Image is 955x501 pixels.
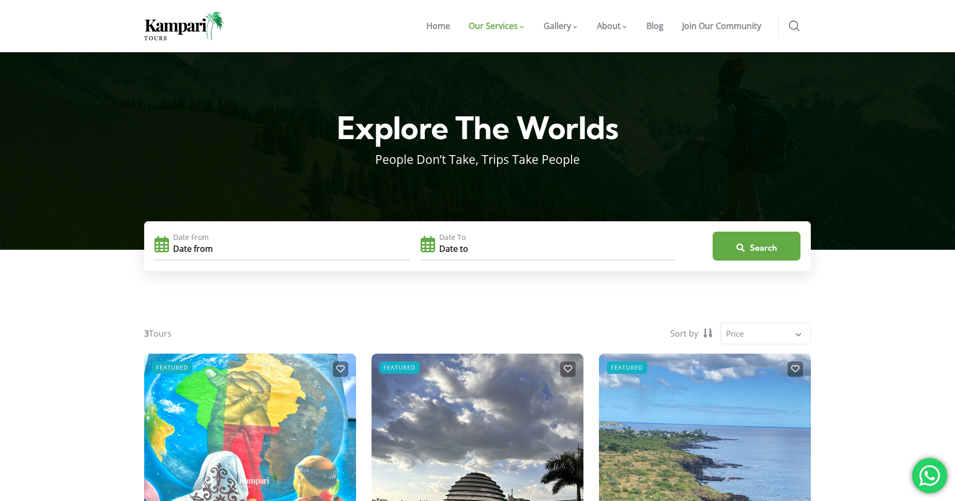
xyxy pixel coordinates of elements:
button: Search [713,232,800,261]
span: Featured [152,361,192,374]
span: Home [426,20,450,32]
div: People Don’t Take, Trips Take People [271,147,684,167]
span: Join Our Community [682,20,761,32]
span: Blog [646,20,664,32]
img: Home [144,12,224,40]
span: Gallery [544,20,571,32]
label: Date To [439,232,676,243]
span: About [597,20,621,32]
strong: 3 [144,328,149,339]
label: Date From [173,232,410,243]
div: Tours [144,328,172,339]
div: 'Chat [912,458,947,493]
span: Sort by [670,328,698,339]
span: Featured [379,361,420,374]
span: Featured [607,361,647,374]
span: Our Services [469,20,518,32]
span: Explore The Worlds [337,109,618,147]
